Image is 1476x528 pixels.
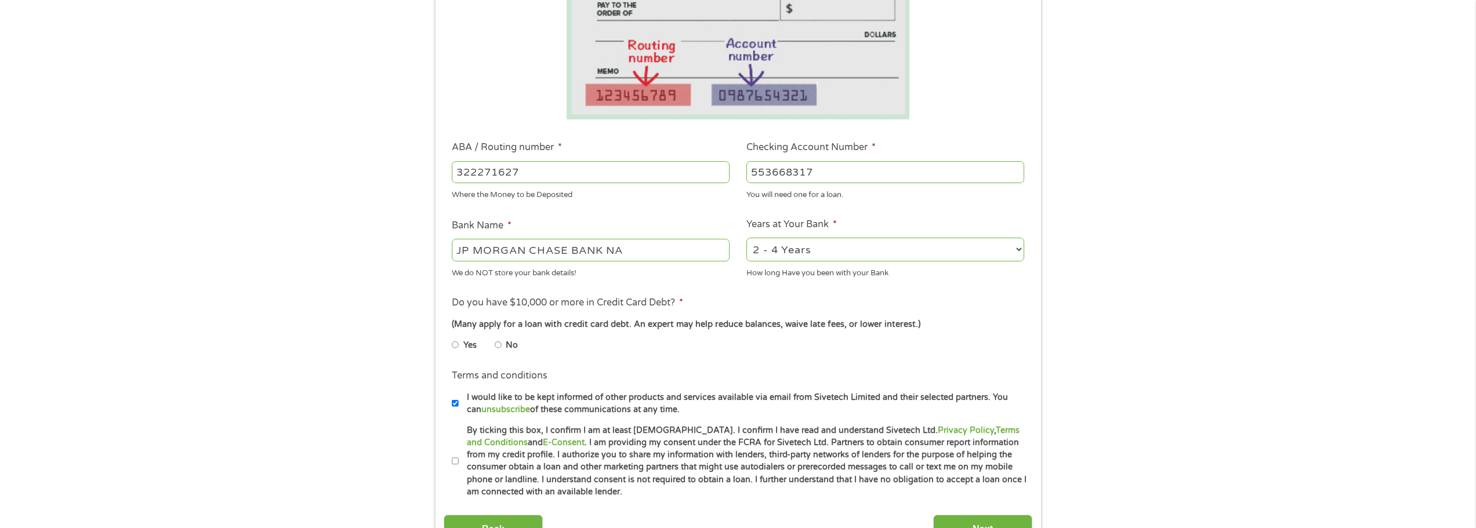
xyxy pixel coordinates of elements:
[746,161,1024,183] input: 345634636
[452,297,683,309] label: Do you have $10,000 or more in Credit Card Debt?
[938,425,994,435] a: Privacy Policy
[746,263,1024,279] div: How long Have you been with your Bank
[463,339,477,352] label: Yes
[452,318,1024,331] div: (Many apply for a loan with credit card debt. An expert may help reduce balances, waive late fees...
[452,141,562,154] label: ABA / Routing number
[452,185,730,201] div: Where the Money to be Deposited
[746,219,837,231] label: Years at Your Bank
[543,438,585,447] a: E-Consent
[452,263,730,279] div: We do NOT store your bank details!
[452,220,512,232] label: Bank Name
[746,141,876,154] label: Checking Account Number
[459,424,1028,498] label: By ticking this box, I confirm I am at least [DEMOGRAPHIC_DATA]. I confirm I have read and unders...
[459,391,1028,416] label: I would like to be kept informed of other products and services available via email from Sivetech...
[467,425,1020,447] a: Terms and Conditions
[452,370,547,382] label: Terms and conditions
[746,185,1024,201] div: You will need one for a loan.
[481,405,530,414] a: unsubscribe
[452,161,730,183] input: 263177916
[506,339,518,352] label: No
